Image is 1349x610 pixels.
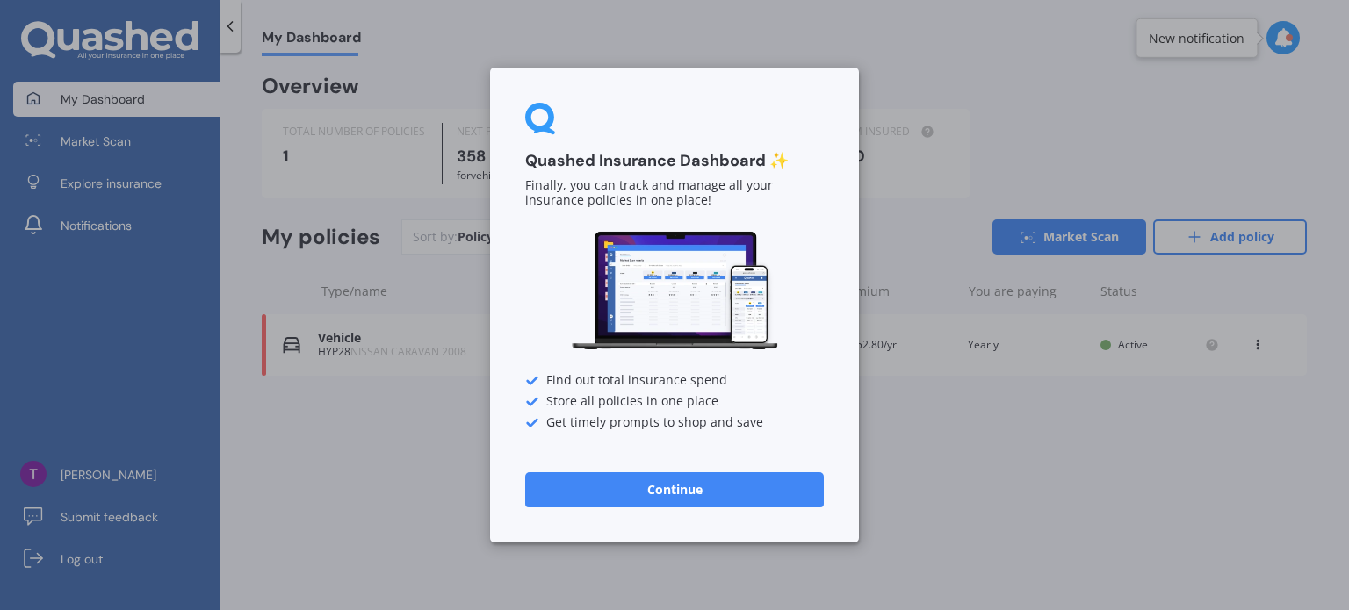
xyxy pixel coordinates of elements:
div: Store all policies in one place [525,395,824,409]
img: Dashboard [569,229,780,353]
p: Finally, you can track and manage all your insurance policies in one place! [525,179,824,209]
button: Continue [525,472,824,507]
div: Get timely prompts to shop and save [525,416,824,430]
h3: Quashed Insurance Dashboard ✨ [525,151,824,171]
div: Find out total insurance spend [525,374,824,388]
